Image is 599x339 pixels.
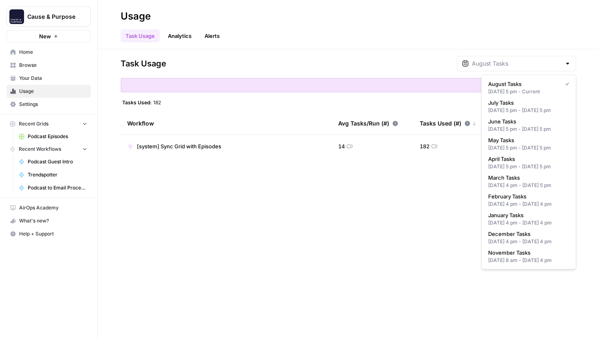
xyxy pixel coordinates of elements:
div: [DATE] 4 pm - [DATE] 4 pm [488,219,569,227]
span: February Tasks [488,192,566,200]
span: Settings [19,101,87,108]
div: [DATE] 4 pm - [DATE] 4 pm [488,238,569,245]
a: Analytics [163,29,196,42]
span: 182 [153,99,161,106]
a: Podcast to Email Processor [15,181,91,194]
span: Tasks Used: [122,99,152,106]
span: Cause & Purpose [27,13,77,21]
span: November Tasks [488,249,566,257]
a: Podcast Episodes [15,130,91,143]
div: Usage [121,10,151,23]
span: May Tasks [488,136,566,144]
div: Tasks Used (#) [420,112,477,134]
span: July Tasks [488,99,566,107]
div: [DATE] 4 pm - [DATE] 4 pm [488,200,569,208]
div: What's new? [7,215,90,227]
a: Usage [7,85,91,98]
span: New [39,32,51,40]
div: [DATE] 4 pm - [DATE] 5 pm [488,182,569,189]
a: Trendspotter [15,168,91,181]
button: What's new? [7,214,91,227]
a: Home [7,46,91,59]
span: Podcast Episodes [28,133,87,140]
span: March Tasks [488,174,566,182]
button: Recent Grids [7,118,91,130]
a: Settings [7,98,91,111]
span: 14 [338,142,345,150]
div: [DATE] 8 am - [DATE] 4 pm [488,257,569,264]
a: Browse [7,59,91,72]
span: December Tasks [488,230,566,238]
span: [system] Sync Grid with Episodes [137,142,221,150]
button: Recent Workflows [7,143,91,155]
a: Your Data [7,72,91,85]
span: Recent Workflows [19,145,61,153]
a: Alerts [200,29,225,42]
a: AirOps Academy [7,201,91,214]
span: Trendspotter [28,171,87,178]
span: 182 [420,142,429,150]
button: Help + Support [7,227,91,240]
span: June Tasks [488,117,566,125]
a: Podcast Guest Intro [15,155,91,168]
a: Task Usage [121,29,160,42]
span: AirOps Academy [19,204,87,211]
span: Task Usage [121,58,166,69]
div: Avg Tasks/Run (#) [338,112,398,134]
div: [DATE] 5 pm - [DATE] 5 pm [488,144,569,152]
span: Podcast to Email Processor [28,184,87,192]
div: [DATE] 5 pm - [DATE] 5 pm [488,163,569,170]
button: Workspace: Cause & Purpose [7,7,91,27]
img: Cause & Purpose Logo [9,9,24,24]
span: Browse [19,62,87,69]
div: [DATE] 5 pm - [DATE] 5 pm [488,125,569,133]
div: Workflow [127,112,325,134]
span: April Tasks [488,155,566,163]
span: August Tasks [488,80,559,88]
span: Help + Support [19,230,87,238]
div: [DATE] 5 pm - Current [488,88,569,95]
span: Home [19,48,87,56]
span: Usage [19,88,87,95]
div: [DATE] 5 pm - [DATE] 5 pm [488,107,569,114]
span: Your Data [19,75,87,82]
span: Recent Grids [19,120,48,128]
button: New [7,30,91,42]
span: Podcast Guest Intro [28,158,87,165]
span: January Tasks [488,211,566,219]
a: [system] Sync Grid with Episodes [127,142,221,150]
input: August Tasks [472,59,561,68]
